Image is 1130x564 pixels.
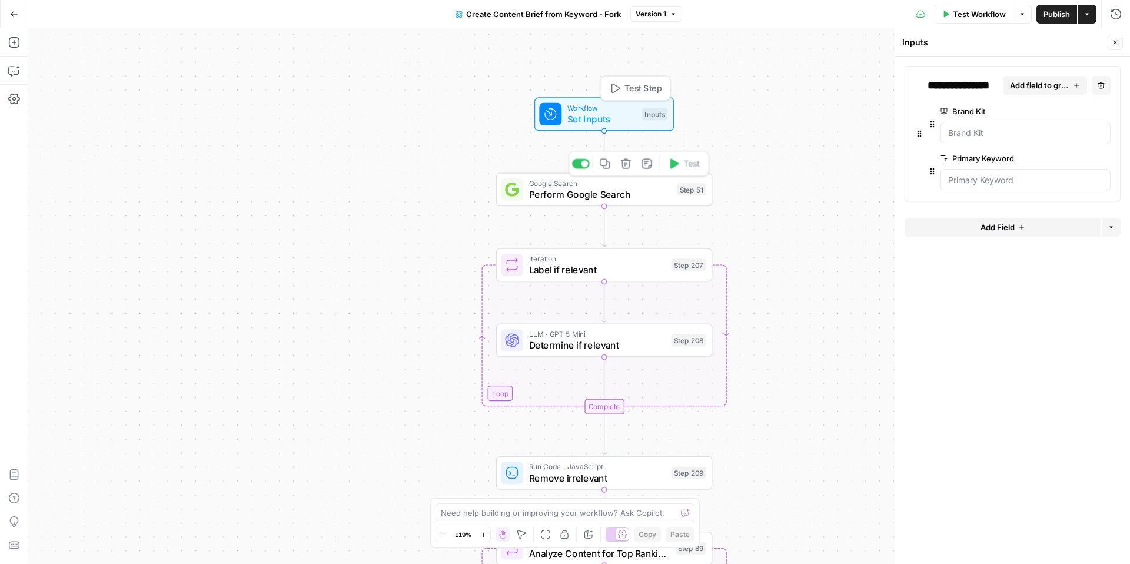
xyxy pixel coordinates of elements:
button: Test Workflow [935,5,1013,24]
span: Analyze Content for Top Ranking Pages [529,546,670,560]
button: Paste [666,527,694,542]
button: Test [662,155,706,173]
span: Copy [639,529,656,540]
span: Create Content Brief from Keyword - Fork [466,8,621,20]
span: Add Field [981,221,1015,233]
div: Inputs [642,108,668,120]
span: Publish [1043,8,1070,20]
span: LLM · GPT-5 Mini [529,329,666,340]
button: Add field to group [1003,76,1087,95]
g: Edge from step_207-iteration-end to step_209 [602,414,606,455]
div: Complete [496,399,713,414]
span: Test Workflow [953,8,1006,20]
span: 119% [455,530,471,539]
g: Edge from step_51 to step_207 [602,206,606,247]
div: WorkflowSet InputsInputsTest Step [496,97,713,131]
button: Version 1 [630,6,682,22]
input: Primary Keyword [948,174,1103,186]
span: Test [683,157,700,170]
div: Step 51 [677,183,706,195]
span: Set Inputs [567,112,636,126]
div: Complete [584,399,624,414]
span: Perform Google Search [529,187,672,201]
button: Add Field [905,218,1101,237]
div: Inputs [902,37,1104,48]
label: Primary Keyword [940,152,1044,164]
span: Add field to group [1010,79,1069,91]
span: Iteration [529,253,666,264]
g: Edge from step_207 to step_208 [602,281,606,322]
span: Remove irrelevant [529,471,666,485]
div: Step 209 [671,467,706,479]
button: Copy [634,527,661,542]
div: Run Code · JavaScriptRemove irrelevantStep 209 [496,456,713,490]
span: Version 1 [636,9,666,19]
span: Google Search [529,178,672,189]
div: Step 207 [671,258,706,271]
div: LLM · GPT-5 MiniDetermine if relevantStep 208 [496,324,713,357]
label: Brand Kit [940,105,1044,117]
span: Workflow [567,102,636,114]
span: Paste [670,529,690,540]
div: LoopIterationLabel if relevantStep 207 [496,248,713,282]
button: Create Content Brief from Keyword - Fork [448,5,628,24]
button: Publish [1036,5,1077,24]
div: Step 208 [671,334,706,346]
input: Brand Kit [948,127,1103,139]
div: Google SearchPerform Google SearchStep 51Test [496,172,713,206]
span: Label if relevant [529,263,666,277]
span: Determine if relevant [529,339,666,353]
span: Run Code · JavaScript [529,461,666,472]
div: Step 89 [676,542,706,555]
